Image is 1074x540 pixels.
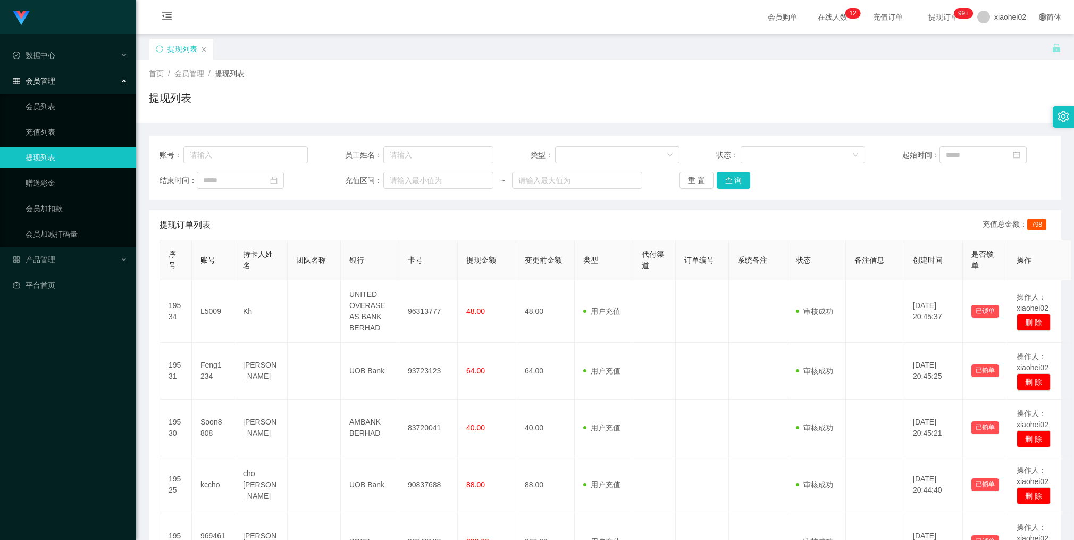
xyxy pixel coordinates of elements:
span: 员工姓名： [345,149,383,161]
span: 创建时间 [913,256,943,264]
span: 类型： [531,149,555,161]
span: 操作人：xiaohei02 [1017,352,1048,372]
td: [PERSON_NAME] [234,400,288,456]
h1: 提现列表 [149,90,191,106]
a: 充值列表 [26,121,128,143]
button: 已锁单 [971,364,999,377]
span: 用户充值 [583,307,620,315]
i: 图标: menu-fold [149,1,185,35]
span: 用户充值 [583,367,620,375]
td: Soon8808 [192,400,234,456]
span: 审核成功 [796,307,833,315]
td: [PERSON_NAME] [234,343,288,400]
i: 图标: sync [156,45,163,53]
span: 状态 [796,256,811,264]
a: 会员加减打码量 [26,223,128,245]
a: 会员列表 [26,96,128,117]
i: 图标: down [852,152,859,159]
span: 提现列表 [215,69,245,78]
td: 48.00 [516,280,575,343]
button: 删 除 [1017,373,1051,391]
span: 48.00 [466,307,485,315]
a: 会员加扣款 [26,198,128,219]
span: 充值区间： [345,175,383,186]
button: 删 除 [1017,487,1051,504]
td: 19531 [160,343,192,400]
span: / [208,69,211,78]
i: 图标: global [1039,13,1046,21]
span: 备注信息 [854,256,884,264]
span: 类型 [583,256,598,264]
span: 持卡人姓名 [243,250,273,270]
span: / [168,69,170,78]
input: 请输入最大值为 [512,172,642,189]
input: 请输入 [383,146,493,163]
td: Feng1234 [192,343,234,400]
button: 已锁单 [971,478,999,491]
td: AMBANK BERHAD [341,400,399,456]
td: 90837688 [399,456,458,513]
i: 图标: down [667,152,673,159]
img: logo.9652507e.png [13,11,30,26]
sup: 1041 [954,8,973,19]
div: 充值总金额： [983,219,1051,231]
span: 订单编号 [684,256,714,264]
span: 审核成功 [796,367,833,375]
span: 40.00 [466,423,485,432]
span: 提现金额 [466,256,496,264]
span: 账号： [160,149,183,161]
td: [DATE] 20:45:25 [904,343,963,400]
p: 1 [849,8,853,19]
span: 银行 [349,256,364,264]
span: 账号 [200,256,215,264]
span: 数据中心 [13,51,55,60]
input: 请输入最小值为 [383,172,493,189]
td: 64.00 [516,343,575,400]
div: 提现列表 [167,39,197,59]
span: 会员管理 [13,77,55,85]
td: UOB Bank [341,456,399,513]
td: L5009 [192,280,234,343]
td: [DATE] 20:44:40 [904,456,963,513]
sup: 12 [845,8,860,19]
span: 操作人：xiaohei02 [1017,293,1048,312]
i: 图标: calendar [1013,151,1020,159]
span: 会员管理 [174,69,204,78]
span: 提现订单列表 [160,219,211,231]
button: 已锁单 [971,421,999,434]
span: 88.00 [466,480,485,489]
i: 图标: calendar [270,177,278,184]
span: ~ [493,175,512,186]
span: 64.00 [466,367,485,375]
span: 卡号 [408,256,423,264]
span: 操作 [1017,256,1031,264]
span: 代付渠道 [642,250,664,270]
td: 88.00 [516,456,575,513]
button: 查 询 [717,172,751,189]
span: 用户充值 [583,423,620,432]
td: [DATE] 20:45:37 [904,280,963,343]
span: 充值订单 [868,13,908,21]
p: 2 [853,8,857,19]
td: [DATE] 20:45:21 [904,400,963,456]
button: 删 除 [1017,314,1051,331]
i: 图标: check-circle-o [13,52,20,59]
td: Kh [234,280,288,343]
a: 图标: dashboard平台首页 [13,275,128,296]
td: 19525 [160,456,192,513]
i: 图标: close [200,46,207,53]
td: UNITED OVERASEAS BANK BERHAD [341,280,399,343]
td: cho [PERSON_NAME] [234,456,288,513]
td: 19530 [160,400,192,456]
span: 操作人：xiaohei02 [1017,466,1048,486]
span: 用户充值 [583,480,620,489]
td: UOB Bank [341,343,399,400]
span: 798 [1027,219,1046,230]
td: 40.00 [516,400,575,456]
i: 图标: unlock [1052,43,1061,53]
span: 审核成功 [796,480,833,489]
span: 结束时间： [160,175,197,186]
span: 变更前金额 [525,256,562,264]
span: 提现订单 [923,13,963,21]
a: 赠送彩金 [26,172,128,194]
